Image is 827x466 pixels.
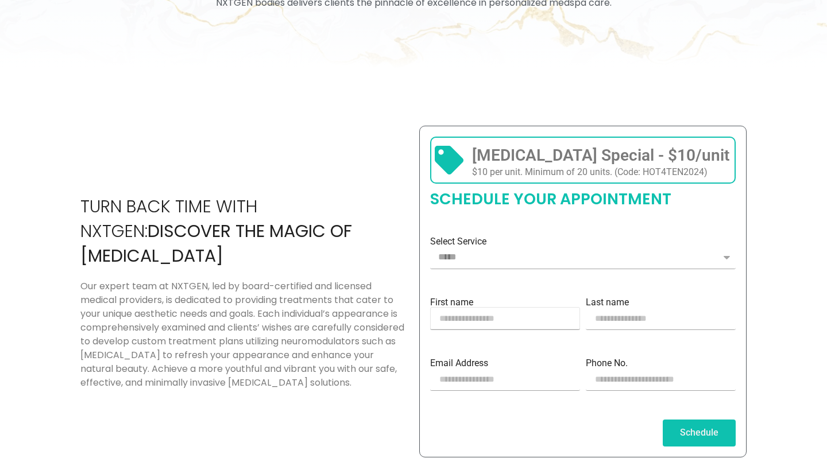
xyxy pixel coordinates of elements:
[430,184,736,214] h2: Schedule Your Appointment
[80,279,408,390] div: Our expert team at NXTGEN, led by board-certified and licensed medical providers, is dedicated to...
[663,420,736,446] button: Schedule
[586,298,629,307] label: Last name
[472,146,729,165] span: [MEDICAL_DATA] Special - $10/unit
[80,219,352,268] b: Discover the Magic of [MEDICAL_DATA]
[680,428,718,437] span: Schedule
[80,194,408,268] h2: Turn Back Time with NxtGen:
[430,298,473,307] label: First name
[430,237,486,246] label: Select Service
[430,359,488,368] label: Email Address
[472,165,731,179] p: $10 per unit. Minimum of 20 units. (Code: HOT4TEN2024)
[586,359,628,368] label: Phone No.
